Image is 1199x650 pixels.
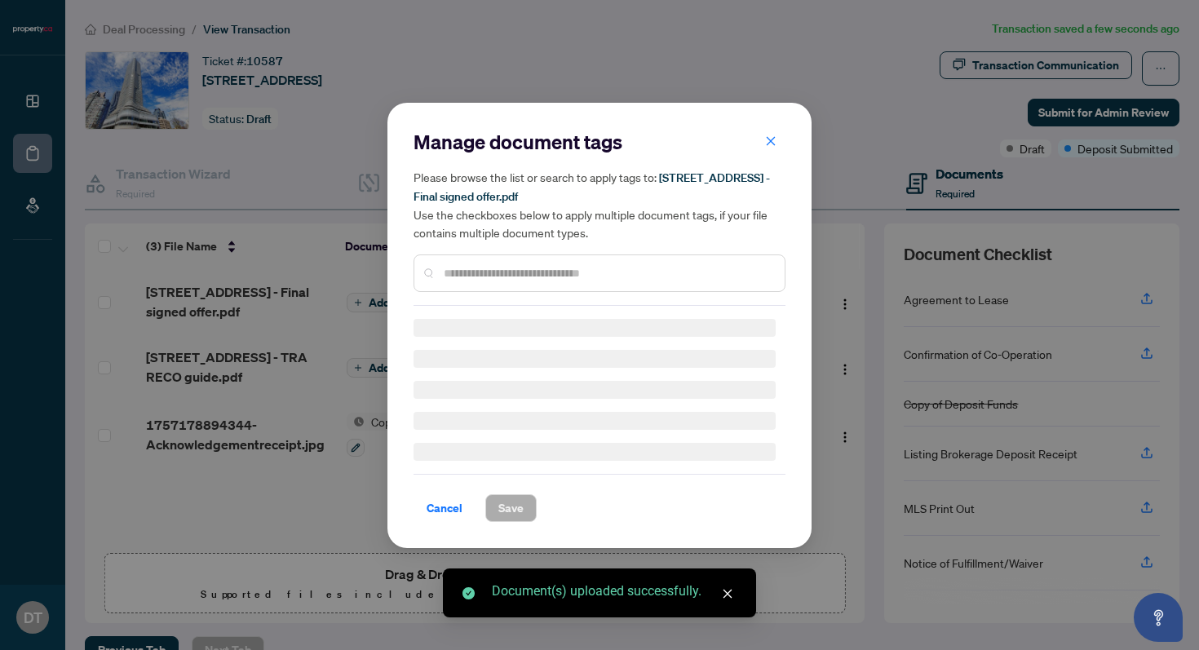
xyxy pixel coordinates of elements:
button: Cancel [414,494,476,522]
span: check-circle [462,587,475,599]
span: close [765,135,776,146]
button: Open asap [1134,593,1183,642]
div: Document(s) uploaded successfully. [492,581,737,601]
span: [STREET_ADDRESS] - Final signed offer.pdf [414,170,770,204]
h5: Please browse the list or search to apply tags to: Use the checkboxes below to apply multiple doc... [414,168,785,241]
span: Cancel [427,495,462,521]
h2: Manage document tags [414,129,785,155]
a: Close [719,585,737,603]
span: close [722,588,733,599]
button: Save [485,494,537,522]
